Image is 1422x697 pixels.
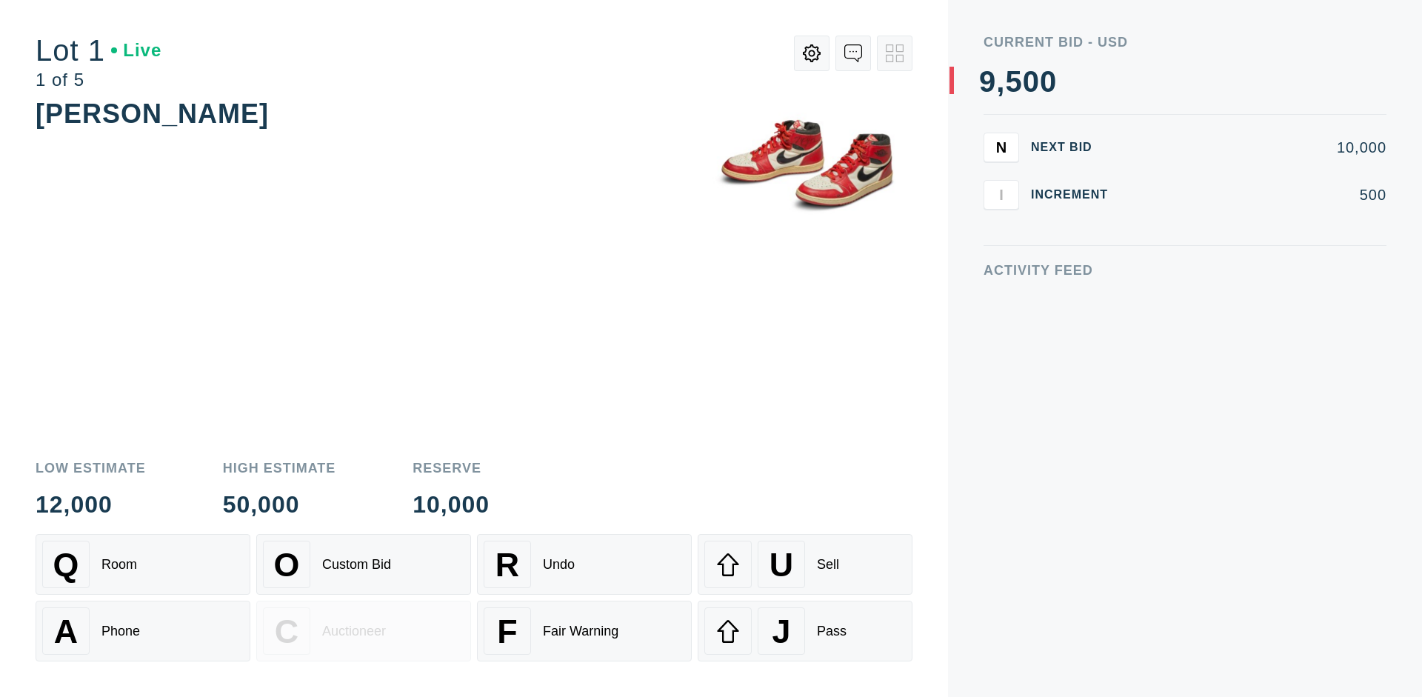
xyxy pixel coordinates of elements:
[53,546,79,584] span: Q
[36,36,161,65] div: Lot 1
[1031,141,1120,153] div: Next Bid
[413,461,490,475] div: Reserve
[36,534,250,595] button: QRoom
[979,67,996,96] div: 9
[772,613,790,650] span: J
[497,613,517,650] span: F
[223,493,336,516] div: 50,000
[54,613,78,650] span: A
[984,264,1386,277] div: Activity Feed
[477,534,692,595] button: RUndo
[996,67,1005,363] div: ,
[101,624,140,639] div: Phone
[984,133,1019,162] button: N
[1132,187,1386,202] div: 500
[111,41,161,59] div: Live
[36,601,250,661] button: APhone
[256,601,471,661] button: CAuctioneer
[1132,140,1386,155] div: 10,000
[322,557,391,573] div: Custom Bid
[698,601,912,661] button: JPass
[36,493,146,516] div: 12,000
[817,624,847,639] div: Pass
[36,99,269,129] div: [PERSON_NAME]
[495,546,519,584] span: R
[275,613,298,650] span: C
[817,557,839,573] div: Sell
[274,546,300,584] span: O
[223,461,336,475] div: High Estimate
[36,71,161,89] div: 1 of 5
[101,557,137,573] div: Room
[1031,189,1120,201] div: Increment
[1040,67,1057,96] div: 0
[1005,67,1022,96] div: 5
[996,139,1007,156] span: N
[256,534,471,595] button: OCustom Bid
[322,624,386,639] div: Auctioneer
[698,534,912,595] button: USell
[999,186,1004,203] span: I
[984,36,1386,49] div: Current Bid - USD
[543,624,618,639] div: Fair Warning
[36,461,146,475] div: Low Estimate
[1023,67,1040,96] div: 0
[770,546,793,584] span: U
[984,180,1019,210] button: I
[543,557,575,573] div: Undo
[477,601,692,661] button: FFair Warning
[413,493,490,516] div: 10,000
